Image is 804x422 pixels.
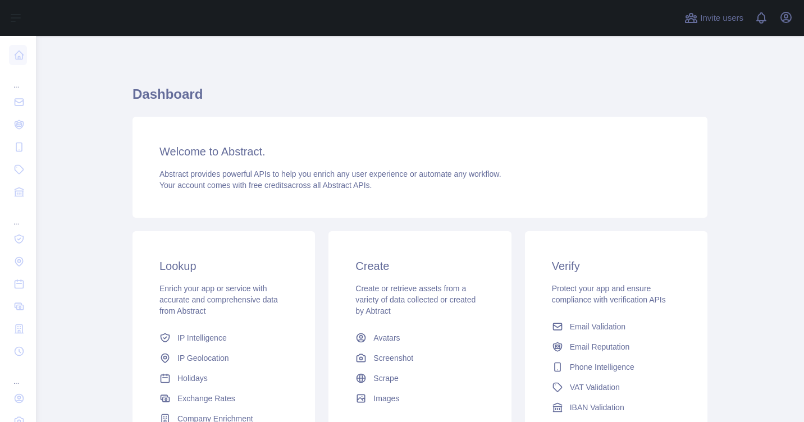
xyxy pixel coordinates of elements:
[249,181,287,190] span: free credits
[159,169,501,178] span: Abstract provides powerful APIs to help you enrich any user experience or automate any workflow.
[570,341,630,352] span: Email Reputation
[9,67,27,90] div: ...
[552,284,666,304] span: Protect your app and ensure compliance with verification APIs
[547,377,685,397] a: VAT Validation
[155,368,293,388] a: Holidays
[159,284,278,315] span: Enrich your app or service with accurate and comprehensive data from Abstract
[159,258,288,274] h3: Lookup
[351,348,488,368] a: Screenshot
[351,328,488,348] a: Avatars
[177,352,229,364] span: IP Geolocation
[155,388,293,409] a: Exchange Rates
[570,321,625,332] span: Email Validation
[177,393,235,404] span: Exchange Rates
[682,9,746,27] button: Invite users
[547,397,685,418] a: IBAN Validation
[570,361,634,373] span: Phone Intelligence
[373,373,398,384] span: Scrape
[351,388,488,409] a: Images
[177,373,208,384] span: Holidays
[155,348,293,368] a: IP Geolocation
[552,258,680,274] h3: Verify
[547,316,685,337] a: Email Validation
[351,368,488,388] a: Scrape
[177,332,227,343] span: IP Intelligence
[547,357,685,377] a: Phone Intelligence
[373,393,399,404] span: Images
[9,204,27,227] div: ...
[159,181,372,190] span: Your account comes with across all Abstract APIs.
[373,332,400,343] span: Avatars
[570,402,624,413] span: IBAN Validation
[700,12,743,25] span: Invite users
[155,328,293,348] a: IP Intelligence
[133,85,707,112] h1: Dashboard
[355,258,484,274] h3: Create
[159,144,680,159] h3: Welcome to Abstract.
[355,284,476,315] span: Create or retrieve assets from a variety of data collected or created by Abtract
[373,352,413,364] span: Screenshot
[570,382,620,393] span: VAT Validation
[547,337,685,357] a: Email Reputation
[9,364,27,386] div: ...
